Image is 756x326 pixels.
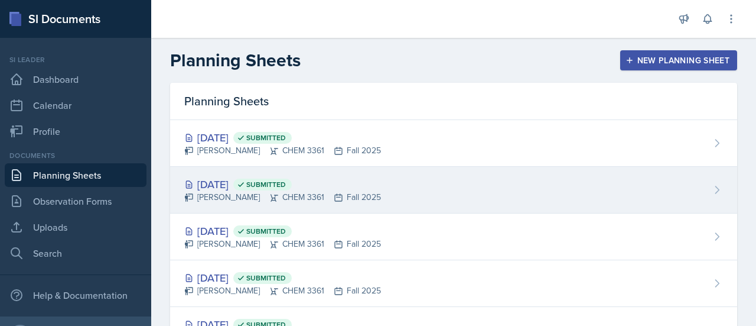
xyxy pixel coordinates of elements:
a: Uploads [5,215,146,239]
a: [DATE] Submitted [PERSON_NAME]CHEM 3361Fall 2025 [170,120,737,167]
a: Dashboard [5,67,146,91]
a: [DATE] Submitted [PERSON_NAME]CHEM 3361Fall 2025 [170,214,737,260]
span: Submitted [246,273,286,283]
div: New Planning Sheet [628,56,729,65]
a: [DATE] Submitted [PERSON_NAME]CHEM 3361Fall 2025 [170,260,737,307]
div: [DATE] [184,130,381,146]
div: Documents [5,150,146,161]
a: Observation Forms [5,189,146,213]
a: Planning Sheets [5,163,146,187]
h2: Planning Sheets [170,50,301,71]
div: [PERSON_NAME] CHEM 3361 Fall 2025 [184,191,381,204]
div: [PERSON_NAME] CHEM 3361 Fall 2025 [184,144,381,157]
a: Calendar [5,93,146,117]
div: [DATE] [184,176,381,192]
span: Submitted [246,180,286,189]
div: [PERSON_NAME] CHEM 3361 Fall 2025 [184,238,381,250]
div: [DATE] [184,270,381,286]
button: New Planning Sheet [620,50,737,70]
div: [PERSON_NAME] CHEM 3361 Fall 2025 [184,285,381,297]
div: Planning Sheets [170,83,737,120]
span: Submitted [246,133,286,143]
div: [DATE] [184,223,381,239]
a: Search [5,241,146,265]
a: Profile [5,120,146,143]
a: [DATE] Submitted [PERSON_NAME]CHEM 3361Fall 2025 [170,167,737,214]
span: Submitted [246,227,286,236]
div: Help & Documentation [5,283,146,307]
div: Si leader [5,54,146,65]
